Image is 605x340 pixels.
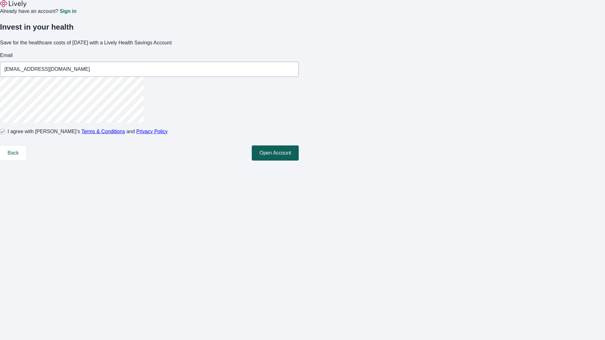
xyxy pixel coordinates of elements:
[60,9,76,14] a: Sign in
[81,129,125,134] a: Terms & Conditions
[136,129,168,134] a: Privacy Policy
[252,145,299,161] button: Open Account
[8,128,168,135] span: I agree with [PERSON_NAME]’s and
